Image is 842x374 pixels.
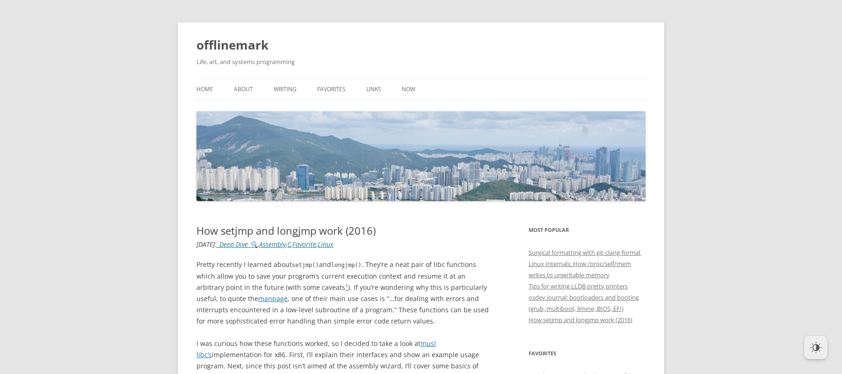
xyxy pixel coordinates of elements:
[318,240,334,249] a: Linux
[529,259,631,279] a: Linux Internals: How /proc/self/mem writes to unwritable memory
[196,56,646,67] h2: Life, art, and systems programming
[217,240,258,249] a: _Deep Dive 🔍
[529,282,628,290] a: Tips for writing LLDB pretty printers
[529,293,639,313] a: osdev journal: bootloaders and booting (grub, multiboot, limine, BIOS, EFI)
[529,348,646,359] h3: Favorites
[258,294,288,303] a: manpage
[274,79,297,100] a: Writing
[196,34,269,56] a: offlinemark
[529,224,646,236] h3: Most Popular
[287,240,291,249] a: C
[331,262,362,268] code: longjmp()
[292,240,316,249] a: Favorite
[402,79,415,100] a: Now
[196,240,334,249] i: : , , , ,
[529,316,632,324] a: How setjmp and longjmp work (2016)
[345,282,348,289] sup: 1
[196,240,215,249] time: [DATE]
[196,224,489,237] h1: How setjmp and longjmp work (2016)
[196,111,646,201] img: offlinemark
[196,79,213,100] a: Home
[366,79,381,100] a: Links
[259,240,286,249] a: Assembly
[234,79,253,100] a: About
[292,262,319,268] code: setjmp()
[345,283,348,292] a: 1
[317,79,346,100] a: Favorites
[196,259,489,327] p: Pretty recently I learned about and . They’re a neat pair of libc functions which allow you to sa...
[529,248,641,257] a: Surgical formatting with git-clang-format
